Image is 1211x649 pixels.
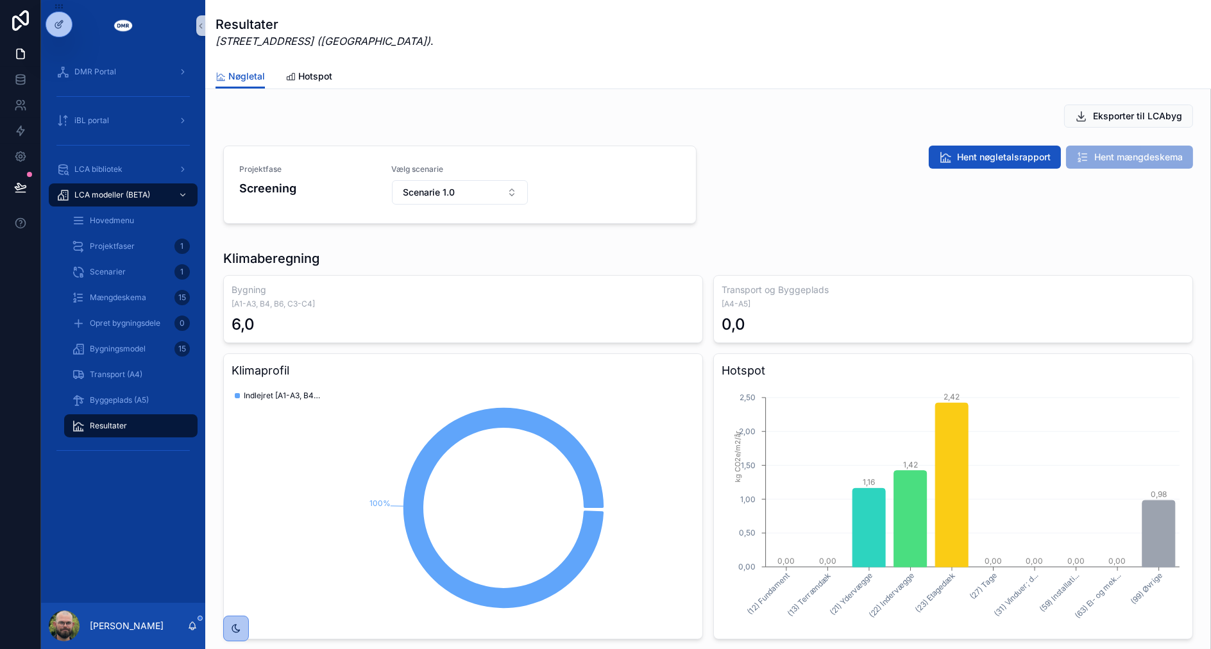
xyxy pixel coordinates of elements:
a: Hovedmenu [64,209,198,232]
tspan: kg CO2e/m2/år [733,431,742,482]
div: 15 [174,290,190,305]
span: Opret bygningsdele [90,318,160,328]
span: Scenarie 1.0 [403,186,455,199]
span: LCA bibliotek [74,164,123,174]
span: Hotspot [298,70,332,83]
button: Hent nøgletalsrapport [929,146,1061,169]
div: 1 [174,239,190,254]
button: Select Button [392,180,527,205]
tspan: 0,98 [1151,489,1167,499]
tspan: (99) Øvrige [1129,571,1164,606]
tspan: (21) Ydervægge [827,571,874,618]
a: Mængdeskema15 [64,286,198,309]
tspan: 1,00 [740,494,756,504]
a: Transport (A4) [64,363,198,386]
h4: Screening [239,180,376,197]
tspan: (12) Fundament [745,571,792,617]
h3: Transport og Byggeplads [722,283,1185,296]
div: 0,0 [722,314,745,335]
tspan: 0,00 [985,556,1002,566]
tspan: 1,50 [741,460,756,470]
tspan: 2,50 [740,392,756,402]
tspan: 1,42 [903,460,918,469]
button: Eksporter til LCAbyg [1064,105,1193,128]
tspan: (59) Installati... [1038,571,1081,614]
div: chart [232,385,695,631]
tspan: 2,00 [739,426,756,436]
em: [STREET_ADDRESS] ([GEOGRAPHIC_DATA]) [216,35,430,47]
tspan: 0,00 [777,556,795,566]
h1: Klimaberegning [223,249,319,267]
tspan: (23) Etagedæk [913,571,958,615]
span: Projektfase [239,164,376,174]
h3: Klimaprofil [232,362,695,380]
tspan: 2,42 [944,392,960,401]
div: 15 [174,341,190,357]
a: Scenarier1 [64,260,198,283]
a: Hotspot [285,65,332,90]
a: Nøgletal [216,65,265,89]
img: App logo [113,15,133,36]
a: Bygningsmodel15 [64,337,198,360]
span: Vælg scenarie [391,164,528,174]
span: Mængdeskema [90,292,146,303]
h3: Bygning [232,283,695,296]
span: Projektfaser [90,241,135,251]
span: Nøgletal [228,70,265,83]
div: 0 [174,316,190,331]
tspan: 0,00 [819,556,836,566]
tspan: 0,50 [739,528,756,537]
span: Scenarier [90,267,126,277]
span: DMR Portal [74,67,116,77]
a: DMR Portal [49,60,198,83]
div: chart [722,385,1185,631]
a: Byggeplads (A5) [64,389,198,412]
tspan: (22) Indervægge [867,571,915,619]
a: Opret bygningsdele0 [64,312,198,335]
div: scrollable content [41,51,205,477]
div: 1 [174,264,190,280]
span: Resultater [90,421,127,431]
span: iBL portal [74,115,109,126]
a: LCA modeller (BETA) [49,183,198,206]
tspan: (63) El- og mek... [1073,571,1123,621]
tspan: 0,00 [738,562,756,571]
tspan: 1,16 [863,477,875,487]
tspan: 0,00 [1026,556,1043,566]
div: 6,0 [232,314,255,335]
a: iBL portal [49,109,198,132]
span: Byggeplads (A5) [90,395,149,405]
a: LCA bibliotek [49,158,198,181]
span: [A1-A3, B4, B6, C3-C4] [232,299,695,309]
span: [A4-A5] [722,299,1185,309]
span: . [216,33,434,49]
tspan: 0,00 [1108,556,1126,566]
h1: Resultater [216,15,434,33]
span: Eksporter til LCAbyg [1093,110,1182,122]
tspan: 100% [369,498,391,508]
h3: Hotspot [722,362,1185,380]
span: Bygningsmodel [90,344,146,354]
span: LCA modeller (BETA) [74,190,150,200]
span: Indlejret [A1-A3, B4, C3-C4] [244,391,321,401]
p: [PERSON_NAME] [90,619,164,632]
span: Transport (A4) [90,369,142,380]
tspan: (31) Vinduer; d... [992,571,1040,618]
tspan: (27) Tage [968,571,999,602]
a: Projektfaser1 [64,235,198,258]
a: Resultater [64,414,198,437]
span: Hovedmenu [90,215,134,226]
span: Hent nøgletalsrapport [957,151,1051,164]
tspan: 0,00 [1067,556,1085,566]
tspan: (13) Terrændæk [785,571,833,618]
